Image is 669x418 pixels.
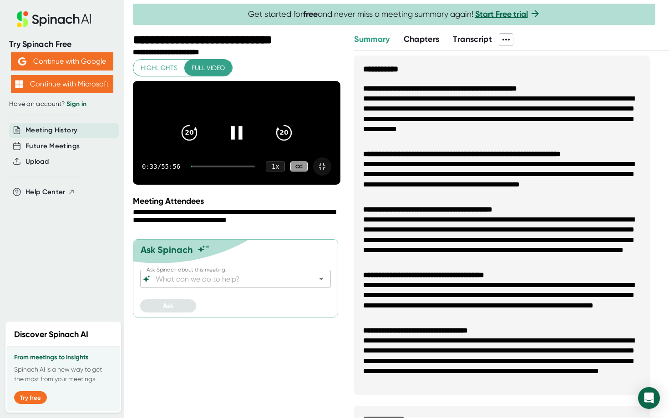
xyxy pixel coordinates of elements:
span: Get started for and never miss a meeting summary again! [248,9,541,20]
a: Start Free trial [475,9,528,19]
div: Have an account? [9,100,115,108]
button: Continue with Google [11,52,113,71]
span: Chapters [404,34,440,44]
button: Ask [140,299,196,312]
p: Spinach AI is a new way to get the most from your meetings [14,365,112,384]
button: Open [315,272,328,285]
button: Highlights [133,60,185,76]
button: Chapters [404,33,440,45]
h3: From meetings to insights [14,354,112,361]
button: Try free [14,391,47,404]
span: Help Center [25,187,66,197]
div: Open Intercom Messenger [638,387,660,409]
span: Highlights [141,62,177,74]
input: What can we do to help? [154,272,301,285]
button: Meeting History [25,125,77,136]
button: Summary [354,33,390,45]
span: Ask [163,302,173,310]
a: Sign in [66,100,86,108]
h2: Discover Spinach AI [14,328,88,341]
div: CC [290,161,308,172]
div: Try Spinach Free [9,39,115,50]
button: Full video [184,60,232,76]
button: Upload [25,156,49,167]
div: Meeting Attendees [133,196,343,206]
span: Summary [354,34,390,44]
span: Full video [192,62,225,74]
img: Aehbyd4JwY73AAAAAElFTkSuQmCC [18,57,26,65]
div: 1 x [266,161,285,171]
button: Transcript [453,33,492,45]
b: free [303,9,318,19]
div: 0:33 / 55:56 [142,163,180,170]
div: Ask Spinach [141,244,193,255]
span: Transcript [453,34,492,44]
button: Future Meetings [25,141,80,151]
button: Help Center [25,187,75,197]
button: Continue with Microsoft [11,75,113,93]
